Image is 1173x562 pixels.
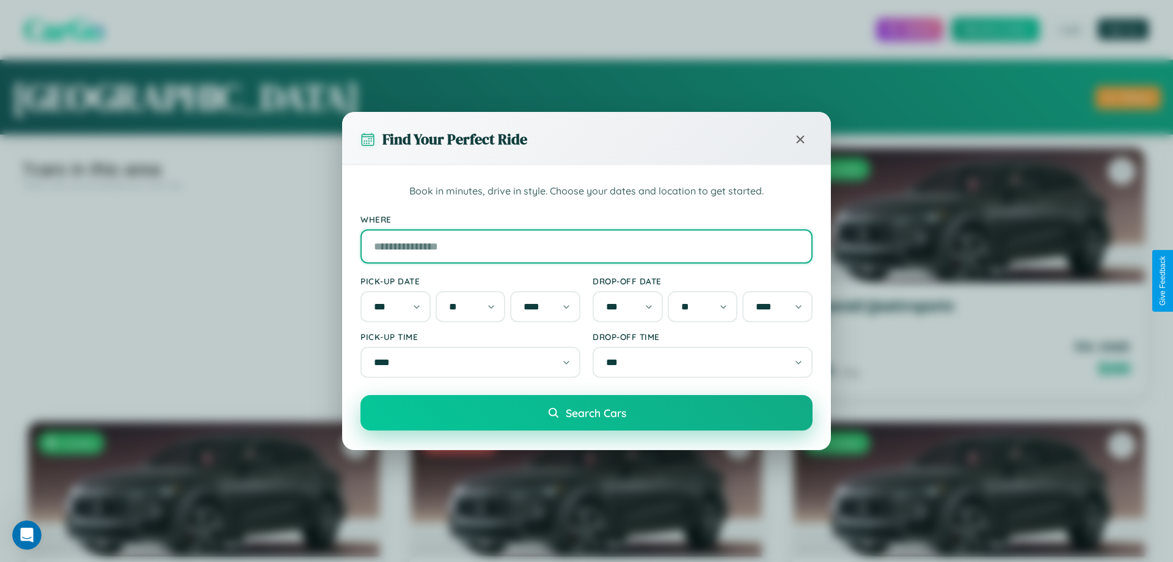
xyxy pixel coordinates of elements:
[360,183,813,199] p: Book in minutes, drive in style. Choose your dates and location to get started.
[593,276,813,286] label: Drop-off Date
[360,395,813,431] button: Search Cars
[360,331,580,342] label: Pick-up Time
[593,331,813,342] label: Drop-off Time
[360,214,813,224] label: Where
[360,276,580,286] label: Pick-up Date
[382,129,527,149] h3: Find Your Perfect Ride
[566,406,626,420] span: Search Cars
